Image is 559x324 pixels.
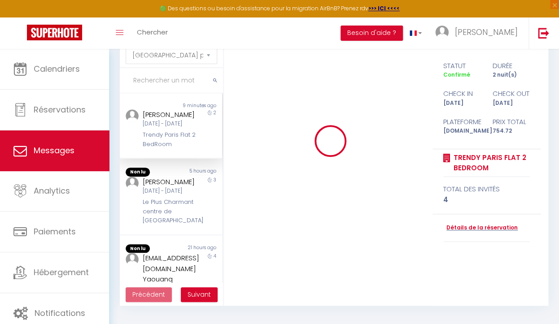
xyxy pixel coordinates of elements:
[181,287,218,302] button: Next
[437,127,487,135] div: [DOMAIN_NAME]
[486,117,536,127] div: Prix total
[171,168,222,177] div: 5 hours ago
[34,267,89,278] span: Hébergement
[443,71,470,78] span: Confirmé
[171,244,222,253] div: 21 hours ago
[34,226,76,237] span: Paiements
[34,145,74,156] span: Messages
[435,26,449,39] img: ...
[132,290,165,299] span: Précédent
[126,177,139,190] img: ...
[143,120,197,128] div: [DATE] - [DATE]
[437,60,487,71] div: statut
[486,60,536,71] div: durée
[486,88,536,99] div: check out
[454,26,517,38] span: [PERSON_NAME]
[341,26,403,41] button: Besoin d'aide ?
[27,25,82,40] img: Super Booking
[120,68,223,93] input: Rechercher un mot clé
[486,99,536,108] div: [DATE]
[143,253,197,285] div: [EMAIL_ADDRESS][DOMAIN_NAME] Yaouanq
[450,152,530,173] a: Trendy Paris Flat 2 BedRoom
[143,198,197,225] div: Le Plus Charmant centre de [GEOGRAPHIC_DATA]
[34,63,80,74] span: Calendriers
[538,27,549,39] img: logout
[443,184,530,194] div: total des invités
[171,102,222,109] div: 9 minutes ago
[443,194,530,205] div: 4
[35,307,85,319] span: Notifications
[188,290,211,299] span: Suivant
[126,109,139,122] img: ...
[143,130,197,149] div: Trendy Paris Flat 2 BedRoom
[443,224,518,232] a: Détails de la réservation
[137,27,168,37] span: Chercher
[126,253,139,266] img: ...
[130,17,175,49] a: Chercher
[437,117,487,127] div: Plateforme
[143,187,197,195] div: [DATE] - [DATE]
[437,88,487,99] div: check in
[143,109,197,120] div: [PERSON_NAME]
[486,71,536,79] div: 2 nuit(s)
[34,185,70,196] span: Analytics
[428,17,528,49] a: ... [PERSON_NAME]
[143,177,197,187] div: [PERSON_NAME]
[214,177,216,183] span: 3
[214,109,216,116] span: 2
[486,127,536,135] div: 754.72
[368,4,400,12] a: >>> ICI <<<<
[126,287,172,302] button: Previous
[126,244,150,253] span: Non lu
[214,253,216,259] span: 4
[437,99,487,108] div: [DATE]
[34,104,86,115] span: Réservations
[126,168,150,177] span: Non lu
